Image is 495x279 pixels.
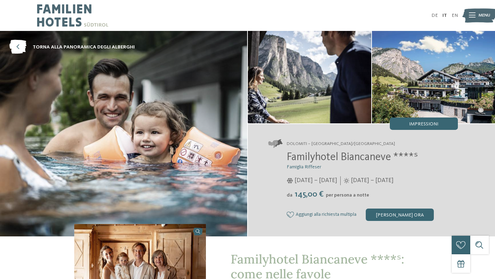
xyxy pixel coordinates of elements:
[9,40,135,54] a: torna alla panoramica degli alberghi
[287,193,293,198] span: da
[452,13,458,18] a: EN
[248,31,371,123] img: Il nostro family hotel a Selva: una vacanza da favola
[287,152,418,163] span: Familyhotel Biancaneve ****ˢ
[409,122,438,126] span: Impressioni
[366,209,434,221] div: [PERSON_NAME] ora
[344,178,349,183] i: Orari d'apertura estate
[293,190,325,199] span: 145,00 €
[287,141,395,147] span: Dolomiti – [GEOGRAPHIC_DATA]/[GEOGRAPHIC_DATA]
[287,178,293,183] i: Orari d'apertura inverno
[326,193,369,198] span: per persona a notte
[295,176,337,185] span: [DATE] – [DATE]
[478,12,490,19] span: Menu
[287,165,321,169] span: Famiglia Riffeser
[296,212,356,217] span: Aggiungi alla richiesta multipla
[351,176,394,185] span: [DATE] – [DATE]
[431,13,438,18] a: DE
[442,13,447,18] a: IT
[33,44,135,51] span: torna alla panoramica degli alberghi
